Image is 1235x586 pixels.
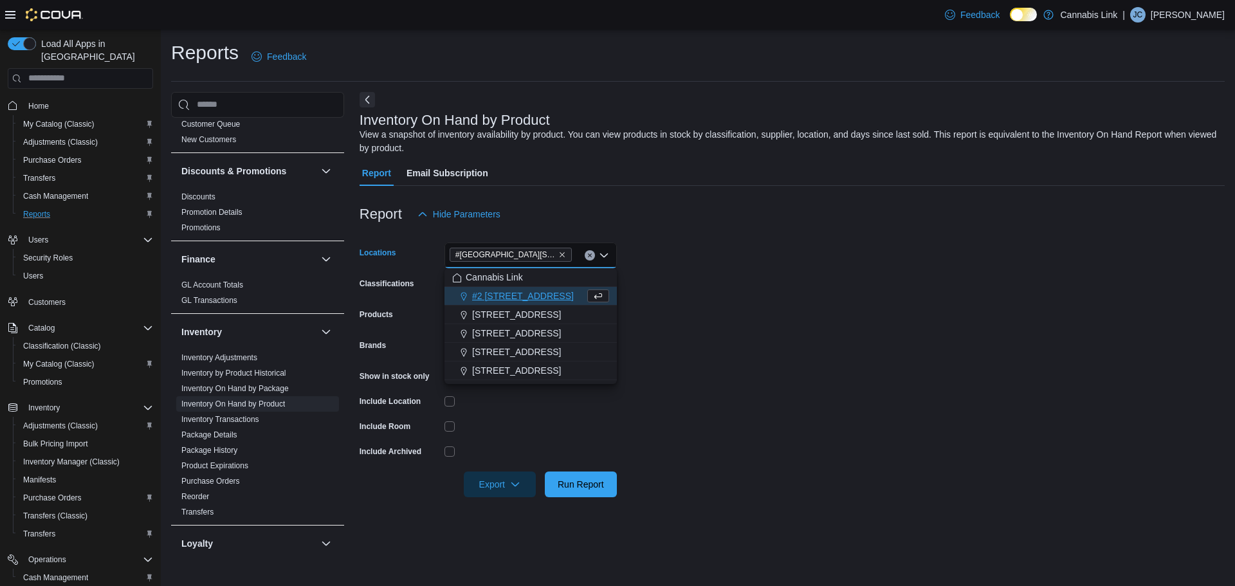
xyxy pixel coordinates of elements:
[181,119,240,129] span: Customer Queue
[23,475,56,485] span: Manifests
[13,355,158,373] button: My Catalog (Classic)
[455,248,556,261] span: #[GEOGRAPHIC_DATA][STREET_ADDRESS]
[23,341,101,351] span: Classification (Classic)
[36,37,153,63] span: Load All Apps in [GEOGRAPHIC_DATA]
[558,478,604,491] span: Run Report
[464,472,536,497] button: Export
[181,415,259,424] a: Inventory Transactions
[18,188,153,204] span: Cash Management
[23,529,55,539] span: Transfers
[181,368,286,378] span: Inventory by Product Historical
[18,526,60,542] a: Transfers
[28,235,48,245] span: Users
[13,151,158,169] button: Purchase Orders
[23,400,65,416] button: Inventory
[181,508,214,517] a: Transfers
[362,160,391,186] span: Report
[18,508,93,524] a: Transfers (Classic)
[18,170,153,186] span: Transfers
[450,248,572,262] span: #1 1175 Hyde Park Road, Unit 2B
[181,476,240,486] span: Purchase Orders
[181,165,286,178] h3: Discounts & Promotions
[472,345,561,358] span: [STREET_ADDRESS]
[360,421,410,432] label: Include Room
[18,338,153,354] span: Classification (Classic)
[471,472,528,497] span: Export
[181,492,209,501] a: Reorder
[360,371,430,381] label: Show in stock only
[18,436,153,452] span: Bulk Pricing Import
[444,343,617,362] button: [STREET_ADDRESS]
[18,374,68,390] a: Promotions
[472,327,561,340] span: [STREET_ADDRESS]
[466,271,523,284] span: Cannabis Link
[1133,7,1143,23] span: JC
[181,192,215,201] a: Discounts
[18,116,153,132] span: My Catalog (Classic)
[960,8,1000,21] span: Feedback
[1122,7,1125,23] p: |
[23,155,82,165] span: Purchase Orders
[13,373,158,391] button: Promotions
[23,295,71,310] a: Customers
[360,396,421,407] label: Include Location
[181,253,215,266] h3: Finance
[444,324,617,343] button: [STREET_ADDRESS]
[3,551,158,569] button: Operations
[13,337,158,355] button: Classification (Classic)
[171,277,344,313] div: Finance
[181,383,289,394] span: Inventory On Hand by Package
[18,418,103,434] a: Adjustments (Classic)
[181,120,240,129] a: Customer Queue
[23,232,53,248] button: Users
[23,320,153,336] span: Catalog
[940,2,1005,28] a: Feedback
[18,490,87,506] a: Purchase Orders
[1060,7,1117,23] p: Cannabis Link
[23,253,73,263] span: Security Roles
[18,268,153,284] span: Users
[23,400,153,416] span: Inventory
[3,399,158,417] button: Inventory
[26,8,83,21] img: Cova
[18,134,103,150] a: Adjustments (Classic)
[181,295,237,306] span: GL Transactions
[23,137,98,147] span: Adjustments (Classic)
[18,454,153,470] span: Inventory Manager (Classic)
[23,572,88,583] span: Cash Management
[181,165,316,178] button: Discounts & Promotions
[171,189,344,241] div: Discounts & Promotions
[181,207,242,217] span: Promotion Details
[558,251,566,259] button: Remove #1 1175 Hyde Park Road, Unit 2B from selection in this group
[28,297,66,307] span: Customers
[360,248,396,258] label: Locations
[181,280,243,290] span: GL Account Totals
[18,570,93,585] a: Cash Management
[18,250,153,266] span: Security Roles
[13,169,158,187] button: Transfers
[23,421,98,431] span: Adjustments (Classic)
[28,554,66,565] span: Operations
[23,439,88,449] span: Bulk Pricing Import
[18,152,153,168] span: Purchase Orders
[181,296,237,305] a: GL Transactions
[13,453,158,471] button: Inventory Manager (Classic)
[18,490,153,506] span: Purchase Orders
[18,454,125,470] a: Inventory Manager (Classic)
[3,96,158,115] button: Home
[181,369,286,378] a: Inventory by Product Historical
[28,403,60,413] span: Inventory
[3,319,158,337] button: Catalog
[181,507,214,517] span: Transfers
[23,377,62,387] span: Promotions
[181,461,248,471] span: Product Expirations
[181,280,243,289] a: GL Account Totals
[18,356,100,372] a: My Catalog (Classic)
[18,152,87,168] a: Purchase Orders
[23,98,54,114] a: Home
[18,436,93,452] a: Bulk Pricing Import
[585,250,595,261] button: Clear input
[1130,7,1146,23] div: Jenna Coles
[13,435,158,453] button: Bulk Pricing Import
[18,356,153,372] span: My Catalog (Classic)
